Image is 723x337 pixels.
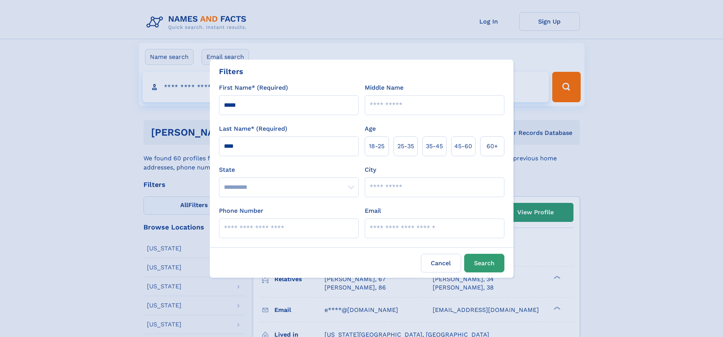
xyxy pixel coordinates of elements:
label: Cancel [421,254,461,272]
button: Search [464,254,504,272]
span: 60+ [487,142,498,151]
label: Middle Name [365,83,403,92]
label: First Name* (Required) [219,83,288,92]
div: Filters [219,66,243,77]
label: Phone Number [219,206,263,215]
label: Last Name* (Required) [219,124,287,133]
span: 35‑45 [426,142,443,151]
label: State [219,165,359,174]
label: Email [365,206,381,215]
label: Age [365,124,376,133]
label: City [365,165,376,174]
span: 18‑25 [369,142,384,151]
span: 25‑35 [397,142,414,151]
span: 45‑60 [454,142,472,151]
